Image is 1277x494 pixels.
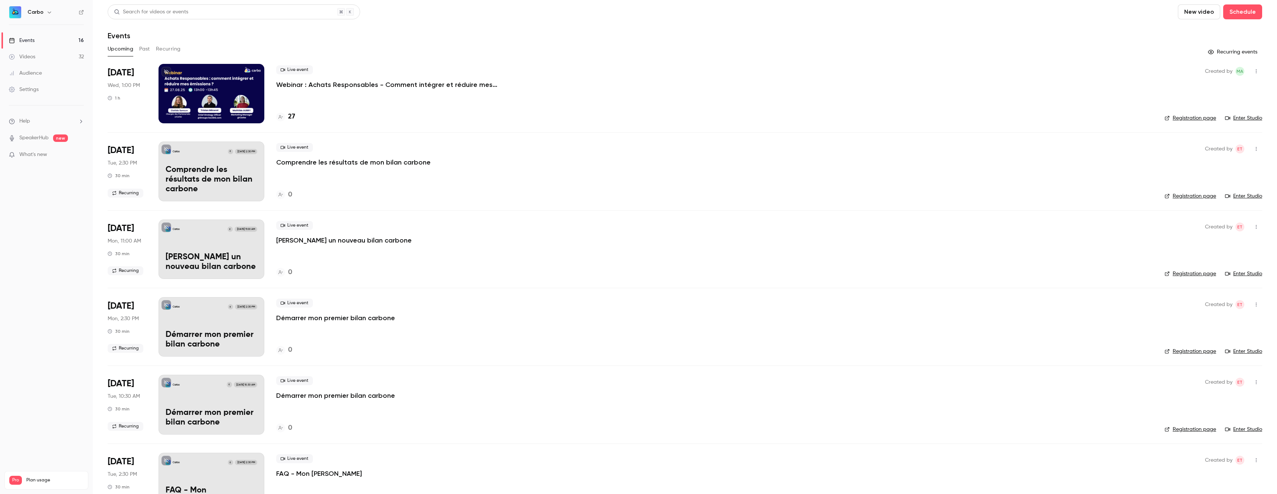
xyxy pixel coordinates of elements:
button: Upcoming [108,43,133,55]
p: FAQ - Mon [PERSON_NAME] [276,469,362,478]
a: Webinar : Achats Responsables - Comment intégrer et réduire mes émissions du scope 3 ? [276,80,499,89]
a: [PERSON_NAME] un nouveau bilan carbone [276,236,412,245]
span: [DATE] [108,222,134,234]
a: 0 [276,423,292,433]
span: [DATE] 2:30 PM [235,149,257,154]
span: Tue, 10:30 AM [108,393,140,400]
a: Enter Studio [1225,192,1262,200]
div: 1 h [108,95,120,101]
a: 27 [276,112,295,122]
p: Carbo [173,227,180,231]
span: Plan usage [26,477,84,483]
h4: 0 [288,267,292,277]
a: Enter Studio [1225,348,1262,355]
span: Live event [276,221,313,230]
span: Eglantine Thierry Laumont [1235,222,1244,231]
div: Sep 9 Tue, 10:30 AM (Europe/Paris) [108,375,147,434]
span: Created by [1205,67,1232,76]
li: help-dropdown-opener [9,117,84,125]
a: Démarrer mon premier bilan carboneCarboE[DATE] 10:30 AMDémarrer mon premier bilan carbone [159,375,264,434]
span: [DATE] 11:00 AM [235,227,257,232]
div: Events [9,37,35,44]
span: Pro [9,476,22,485]
h4: 27 [288,112,295,122]
div: 30 min [108,484,130,490]
div: Sep 2 Tue, 2:30 PM (Europe/Paris) [108,142,147,201]
span: Recurring [108,344,143,353]
a: Registration page [1165,114,1216,122]
span: Recurring [108,422,143,431]
a: Démarrer mon premier bilan carbone CarboE[DATE] 2:30 PMDémarrer mon premier bilan carbone [159,297,264,357]
span: Help [19,117,30,125]
button: New video [1178,4,1220,19]
a: Registration page [1165,426,1216,433]
span: Live event [276,376,313,385]
a: Démarrer mon premier bilan carbone [276,313,395,322]
p: [PERSON_NAME] un nouveau bilan carbone [166,253,257,272]
span: Created by [1205,378,1232,387]
a: Comprendre les résultats de mon bilan carbone [276,158,431,167]
p: Démarrer mon premier bilan carbone [276,391,395,400]
span: [DATE] [108,144,134,156]
span: Eglantine Thierry Laumont [1235,456,1244,465]
p: Carbo [173,461,180,464]
p: / 90 [71,485,84,491]
div: Settings [9,86,39,93]
span: Wed, 1:00 PM [108,82,140,89]
p: Démarrer mon premier bilan carbone [166,330,257,350]
a: Enter Studio [1225,426,1262,433]
span: Recurring [108,266,143,275]
span: MA [1237,67,1243,76]
span: Live event [276,299,313,308]
span: ET [1237,144,1242,153]
span: Recurring [108,189,143,198]
button: Recurring events [1205,46,1262,58]
span: [DATE] 2:30 PM [235,304,257,309]
span: new [53,134,68,142]
span: 32 [71,486,75,490]
iframe: Noticeable Trigger [75,152,84,158]
p: Démarrer mon premier bilan carbone [166,408,257,428]
a: Enter Studio [1225,270,1262,277]
a: Registration page [1165,192,1216,200]
span: Eglantine Thierry Laumont [1235,300,1244,309]
a: Enter Studio [1225,114,1262,122]
button: Past [139,43,150,55]
span: Created by [1205,456,1232,465]
span: Live event [276,454,313,463]
a: 0 [276,267,292,277]
span: Tue, 2:30 PM [108,471,137,478]
span: [DATE] 2:30 PM [235,460,257,465]
a: Démarrer un nouveau bilan carboneCarboE[DATE] 11:00 AM[PERSON_NAME] un nouveau bilan carbone [159,220,264,279]
div: E [227,226,233,232]
span: ET [1237,300,1242,309]
span: Created by [1205,222,1232,231]
p: Carbo [173,150,180,153]
span: Mon, 2:30 PM [108,315,139,322]
a: Registration page [1165,348,1216,355]
p: Carbo [173,305,180,309]
div: E [228,459,233,465]
h6: Carbo [27,9,43,16]
span: What's new [19,151,47,159]
a: 0 [276,345,292,355]
div: 30 min [108,328,130,334]
div: 30 min [108,173,130,179]
div: E [228,304,233,310]
span: [DATE] [108,67,134,79]
div: Sep 8 Mon, 2:30 PM (Europe/Paris) [108,297,147,357]
p: Videos [9,485,23,491]
div: 30 min [108,406,130,412]
span: Created by [1205,300,1232,309]
span: Live event [276,65,313,74]
button: Recurring [156,43,181,55]
a: Registration page [1165,270,1216,277]
span: [DATE] [108,300,134,312]
div: Search for videos or events [114,8,188,16]
div: E [226,381,232,387]
a: 0 [276,190,292,200]
span: Mon, 11:00 AM [108,237,141,245]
